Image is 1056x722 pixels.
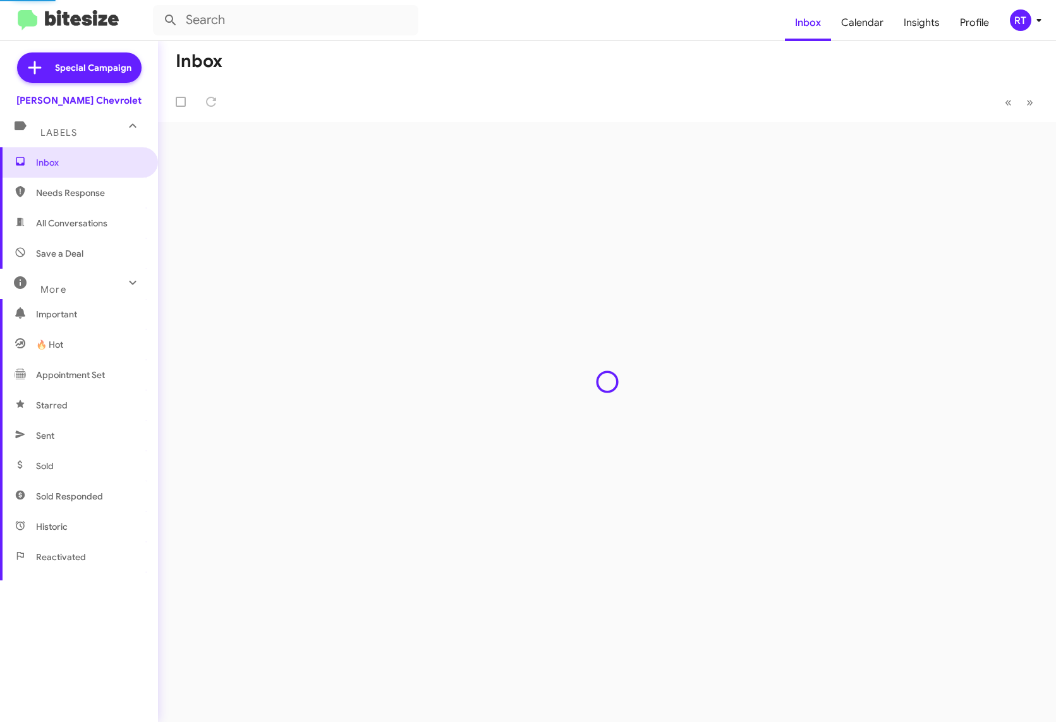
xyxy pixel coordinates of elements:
span: Important [36,308,143,321]
span: Reactivated [36,551,86,563]
button: RT [999,9,1042,31]
div: [PERSON_NAME] Chevrolet [16,94,142,107]
span: « [1005,94,1012,110]
span: 🔥 Hot [36,338,63,351]
button: Next [1019,89,1041,115]
button: Previous [997,89,1019,115]
h1: Inbox [176,51,222,71]
a: Profile [950,4,999,41]
span: Starred [36,399,68,412]
div: RT [1010,9,1031,31]
span: All Conversations [36,217,107,229]
span: Save a Deal [36,247,83,260]
span: Sold Responded [36,490,103,503]
a: Insights [894,4,950,41]
a: Inbox [785,4,831,41]
span: Sold [36,460,54,472]
a: Calendar [831,4,894,41]
span: » [1026,94,1033,110]
input: Search [153,5,418,35]
span: Sent [36,429,54,442]
a: Special Campaign [17,52,142,83]
span: Labels [40,127,77,138]
span: Special Campaign [55,61,131,74]
span: Inbox [36,156,143,169]
span: More [40,284,66,295]
span: Historic [36,520,68,533]
span: Appointment Set [36,369,105,381]
span: Needs Response [36,187,143,199]
nav: Page navigation example [998,89,1041,115]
